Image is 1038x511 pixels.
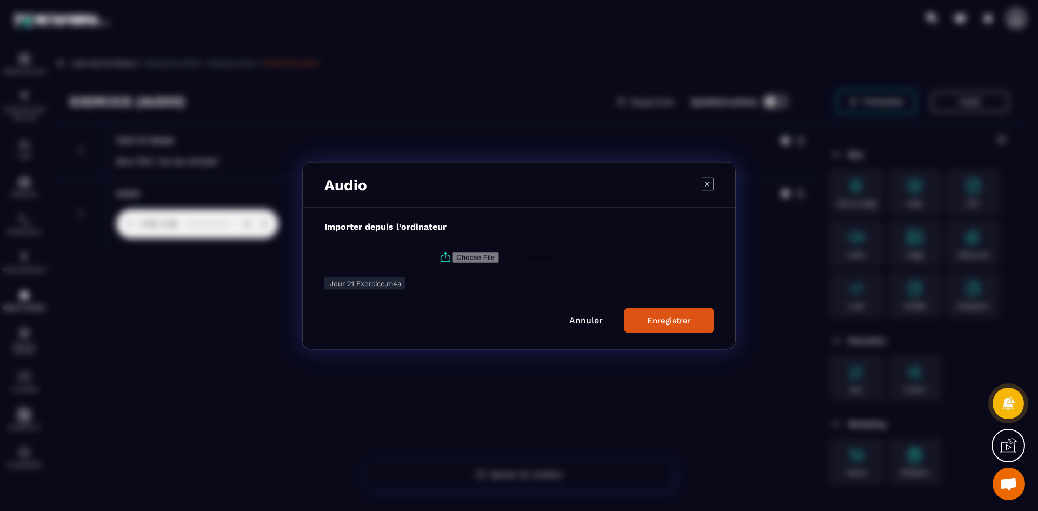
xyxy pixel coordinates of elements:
h3: Audio [324,176,367,194]
label: Importer depuis l’ordinateur [324,221,447,231]
span: Jour 21 Exercice.m4a [330,279,401,287]
div: Ouvrir le chat [993,468,1025,500]
div: Enregistrer [647,315,691,325]
button: Enregistrer [624,308,714,333]
a: Annuler [569,315,603,325]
